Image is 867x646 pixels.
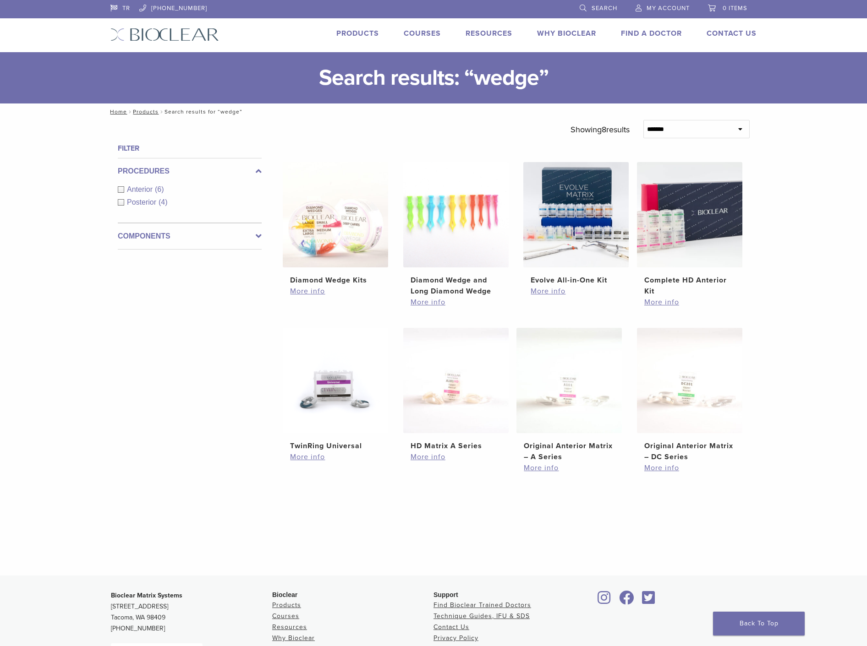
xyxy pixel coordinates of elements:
[644,462,735,473] a: More info
[644,275,735,297] h2: Complete HD Anterior Kit
[118,231,262,242] label: Components
[639,596,658,605] a: Bioclear
[537,29,596,38] a: Why Bioclear
[104,103,763,120] nav: Search results for “wedge”
[159,198,168,206] span: (4)
[433,601,531,609] a: Find Bioclear Trained Doctors
[272,612,299,620] a: Courses
[637,162,743,297] a: Complete HD Anterior KitComplete HD Anterior Kit
[524,440,615,462] h2: Original Anterior Matrix – A Series
[282,328,389,451] a: TwinRing UniversalTwinRing Universal
[290,451,381,462] a: More info
[516,328,622,433] img: Original Anterior Matrix - A Series
[159,109,165,114] span: /
[433,634,478,642] a: Privacy Policy
[523,162,629,267] img: Evolve All-in-One Kit
[290,275,381,286] h2: Diamond Wedge Kits
[647,5,690,12] span: My Account
[272,623,307,631] a: Resources
[433,591,458,598] span: Support
[272,591,297,598] span: Bioclear
[616,596,637,605] a: Bioclear
[290,440,381,451] h2: TwinRing Universal
[531,275,621,286] h2: Evolve All-in-One Kit
[111,592,182,599] strong: Bioclear Matrix Systems
[283,328,388,433] img: TwinRing Universal
[107,109,127,115] a: Home
[433,612,530,620] a: Technique Guides, IFU & SDS
[707,29,757,38] a: Contact Us
[283,162,388,267] img: Diamond Wedge Kits
[118,143,262,154] h4: Filter
[403,328,509,433] img: HD Matrix A Series
[133,109,159,115] a: Products
[282,162,389,286] a: Diamond Wedge KitsDiamond Wedge Kits
[602,125,606,135] span: 8
[155,185,164,193] span: (6)
[403,328,510,451] a: HD Matrix A SeriesHD Matrix A Series
[644,297,735,308] a: More info
[336,29,379,38] a: Products
[516,328,623,462] a: Original Anterior Matrix - A SeriesOriginal Anterior Matrix – A Series
[592,5,617,12] span: Search
[637,328,743,462] a: Original Anterior Matrix - DC SeriesOriginal Anterior Matrix – DC Series
[411,275,501,297] h2: Diamond Wedge and Long Diamond Wedge
[637,328,742,433] img: Original Anterior Matrix - DC Series
[411,451,501,462] a: More info
[272,634,315,642] a: Why Bioclear
[466,29,512,38] a: Resources
[621,29,682,38] a: Find A Doctor
[127,198,159,206] span: Posterior
[723,5,747,12] span: 0 items
[411,297,501,308] a: More info
[595,596,614,605] a: Bioclear
[403,162,509,267] img: Diamond Wedge and Long Diamond Wedge
[272,601,301,609] a: Products
[290,286,381,297] a: More info
[713,612,805,635] a: Back To Top
[433,623,469,631] a: Contact Us
[127,185,155,193] span: Anterior
[523,162,630,286] a: Evolve All-in-One KitEvolve All-in-One Kit
[111,590,272,634] p: [STREET_ADDRESS] Tacoma, WA 98409 [PHONE_NUMBER]
[411,440,501,451] h2: HD Matrix A Series
[110,28,219,41] img: Bioclear
[644,440,735,462] h2: Original Anterior Matrix – DC Series
[531,286,621,297] a: More info
[403,162,510,297] a: Diamond Wedge and Long Diamond WedgeDiamond Wedge and Long Diamond Wedge
[637,162,742,267] img: Complete HD Anterior Kit
[127,109,133,114] span: /
[404,29,441,38] a: Courses
[571,120,630,139] p: Showing results
[118,166,262,177] label: Procedures
[524,462,615,473] a: More info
